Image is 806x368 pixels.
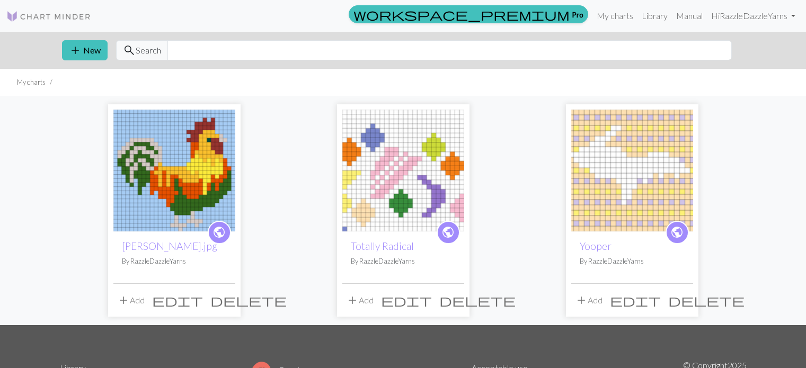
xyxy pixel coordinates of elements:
i: Edit [381,294,432,307]
button: Delete [665,290,748,310]
a: Manual [672,5,707,26]
button: Edit [606,290,665,310]
button: Delete [207,290,290,310]
img: Logo [6,10,91,23]
i: public [441,222,455,243]
li: My charts [17,77,46,87]
a: [PERSON_NAME].jpg [122,240,217,252]
span: public [670,224,684,240]
span: delete [668,293,745,308]
p: By RazzleDazzleYarns [122,256,227,266]
a: esteban chart.jpg [113,164,235,174]
a: Totally Radical [342,164,464,174]
img: Totally Radical [342,110,464,231]
button: Edit [377,290,436,310]
a: public [666,221,689,244]
a: Pro [349,5,588,23]
a: Yooper [571,164,693,174]
button: Add [342,290,377,310]
a: Library [637,5,672,26]
span: add [69,43,82,58]
img: Yooper [571,110,693,231]
a: My charts [592,5,637,26]
i: public [212,222,226,243]
i: Edit [152,294,203,307]
span: workspace_premium [353,7,570,22]
span: public [441,224,455,240]
button: Delete [436,290,519,310]
span: delete [210,293,287,308]
span: edit [152,293,203,308]
a: public [208,221,231,244]
span: Search [136,44,161,57]
a: Yooper [580,240,612,252]
span: delete [439,293,516,308]
span: search [123,43,136,58]
span: add [117,293,130,308]
img: esteban chart.jpg [113,110,235,231]
button: Add [113,290,148,310]
span: add [575,293,588,308]
button: New [62,40,108,60]
a: public [437,221,460,244]
span: add [346,293,359,308]
p: By RazzleDazzleYarns [351,256,456,266]
a: HiRazzleDazzleYarns [707,5,800,26]
span: edit [381,293,432,308]
button: Edit [148,290,207,310]
span: edit [610,293,661,308]
p: By RazzleDazzleYarns [580,256,685,266]
button: Add [571,290,606,310]
i: Edit [610,294,661,307]
span: public [212,224,226,240]
a: Totally Radical [351,240,414,252]
i: public [670,222,684,243]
